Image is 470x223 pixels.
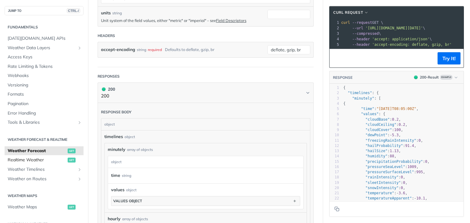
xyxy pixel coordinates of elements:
[365,170,414,174] span: "pressureSurfaceLevel"
[365,154,387,158] span: "humidity"
[8,166,76,173] span: Weather Timelines
[399,191,405,195] span: 3.6
[343,181,408,185] span: : ,
[5,34,84,43] a: [DATE][DOMAIN_NAME] APIs
[330,143,339,148] div: 12
[365,117,390,122] span: "cloudBase"
[396,191,398,195] span: -
[343,133,401,137] span: : ,
[392,117,399,122] span: 0.2
[343,165,419,169] span: : ,
[330,133,339,138] div: 10
[361,112,379,116] span: "values"
[330,36,340,42] div: 4
[122,171,131,180] div: string
[352,31,379,36] span: --compressed
[343,101,345,106] span: {
[343,122,408,127] span: : ,
[8,204,66,210] span: Weather Maps
[343,159,430,164] span: : ,
[330,159,339,164] div: 15
[343,117,401,122] span: : ,
[104,133,123,140] span: timelines
[330,191,339,196] div: 21
[365,138,416,143] span: "freezingRainIntensity"
[333,204,341,214] button: Copy to clipboard
[365,122,396,127] span: "cloudCeiling"
[341,26,425,30] span: \
[108,216,121,222] span: hourly
[8,148,66,154] span: Weather Forecast
[399,122,405,127] span: 0.2
[77,167,82,172] button: Show subpages for Weather Timelines
[341,37,432,41] span: \
[68,158,76,163] span: get
[165,45,214,54] div: Defaults to deflate, gzip, br
[8,73,82,79] span: Webhooks
[392,133,399,137] span: 5.3
[330,164,339,170] div: 16
[438,52,461,64] button: Try It!
[403,181,405,185] span: 0
[333,54,341,63] button: Copy to clipboard
[101,10,111,16] label: units
[8,64,82,70] span: Rate Limiting & Tokens
[365,181,401,185] span: "sleetIntensity"
[101,109,132,115] div: Response body
[343,91,379,95] span: : {
[111,196,300,206] button: values object
[390,154,394,158] span: 88
[333,10,363,15] span: cURL Request
[401,175,403,179] span: 0
[394,128,401,132] span: 100
[68,205,76,210] span: get
[77,177,82,181] button: Show subpages for Weather on Routes
[216,18,246,23] a: Field Descriptors
[331,9,371,16] button: cURL Request
[330,175,339,180] div: 18
[365,133,387,137] span: "dewPoint"
[343,112,385,116] span: : {
[330,112,339,117] div: 6
[112,10,122,16] div: string
[101,18,264,23] p: Unit system of the field values, either "metric" or "imperial" - see
[111,187,125,193] span: values
[330,196,339,201] div: 22
[108,146,125,153] span: minutely
[365,128,392,132] span: "cloudCover"
[330,180,339,185] div: 19
[5,53,84,62] a: Access Keys
[305,90,310,95] svg: Chevron
[330,90,339,96] div: 2
[408,165,416,169] span: 1009
[122,216,148,222] div: array of objects
[341,20,350,25] span: curl
[330,122,339,127] div: 8
[5,146,84,155] a: Weather Forecastget
[101,93,115,100] p: 200
[361,107,374,111] span: "time"
[416,170,423,174] span: 995
[77,120,82,125] button: Show subpages for Tools & Libraries
[330,20,340,25] div: 1
[365,186,398,190] span: "snowIntensity"
[330,154,339,159] div: 14
[390,133,392,137] span: -
[343,154,397,158] span: : ,
[416,196,425,200] span: 10.1
[330,106,339,112] div: 5
[411,74,461,80] button: 200200-ResultExample
[330,170,339,175] div: 17
[8,119,76,126] span: Tools & Libraries
[365,191,394,195] span: "temperature"
[343,144,416,148] span: : ,
[343,191,408,195] span: : ,
[352,96,374,101] span: "minutely"
[5,81,84,90] a: Versioning
[5,43,84,53] a: Weather Data LayersShow subpages for Weather Data Layers
[343,175,405,179] span: : ,
[8,157,66,163] span: Realtime Weather
[330,25,340,31] div: 2
[137,45,146,54] div: string
[68,148,76,153] span: get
